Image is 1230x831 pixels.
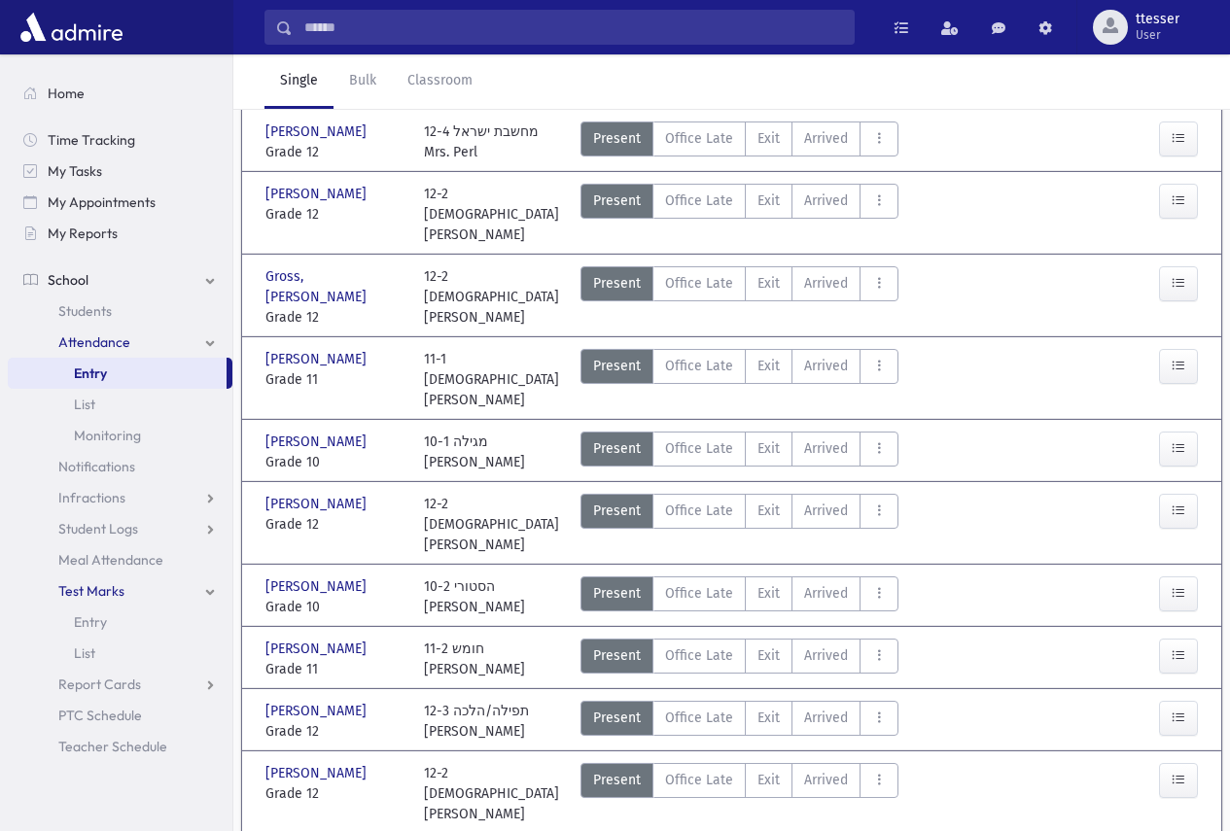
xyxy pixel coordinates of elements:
[593,438,641,459] span: Present
[424,701,529,742] div: 12-3 תפילה/הלכה [PERSON_NAME]
[58,302,112,320] span: Students
[757,583,780,604] span: Exit
[8,327,232,358] a: Attendance
[8,544,232,575] a: Meal Attendance
[757,190,780,211] span: Exit
[8,451,232,482] a: Notifications
[8,513,232,544] a: Student Logs
[265,121,370,142] span: [PERSON_NAME]
[580,701,898,742] div: AttTypes
[265,659,404,679] span: Grade 11
[665,708,733,728] span: Office Late
[757,128,780,149] span: Exit
[580,121,898,162] div: AttTypes
[593,645,641,666] span: Present
[8,156,232,187] a: My Tasks
[424,494,563,555] div: 12-2 [DEMOGRAPHIC_DATA] [PERSON_NAME]
[58,489,125,506] span: Infractions
[580,763,898,824] div: AttTypes
[8,295,232,327] a: Students
[265,494,370,514] span: [PERSON_NAME]
[265,783,404,804] span: Grade 12
[58,707,142,724] span: PTC Schedule
[665,128,733,149] span: Office Late
[334,54,392,109] a: Bulk
[757,501,780,521] span: Exit
[757,770,780,790] span: Exit
[8,187,232,218] a: My Appointments
[265,349,370,369] span: [PERSON_NAME]
[265,576,370,597] span: [PERSON_NAME]
[265,701,370,721] span: [PERSON_NAME]
[48,162,102,180] span: My Tasks
[665,770,733,790] span: Office Late
[74,396,95,413] span: List
[757,438,780,459] span: Exit
[665,273,733,294] span: Office Late
[593,501,641,521] span: Present
[8,731,232,762] a: Teacher Schedule
[1136,12,1179,27] span: ttesser
[757,273,780,294] span: Exit
[757,645,780,666] span: Exit
[265,184,370,204] span: [PERSON_NAME]
[424,763,563,824] div: 12-2 [DEMOGRAPHIC_DATA] [PERSON_NAME]
[8,358,227,389] a: Entry
[48,271,88,289] span: School
[58,458,135,475] span: Notifications
[8,78,232,109] a: Home
[424,266,563,328] div: 12-2 [DEMOGRAPHIC_DATA] [PERSON_NAME]
[265,204,404,225] span: Grade 12
[580,494,898,555] div: AttTypes
[8,389,232,420] a: List
[265,307,404,328] span: Grade 12
[392,54,488,109] a: Classroom
[593,128,641,149] span: Present
[757,356,780,376] span: Exit
[265,452,404,472] span: Grade 10
[265,266,404,307] span: Gross, [PERSON_NAME]
[804,128,848,149] span: Arrived
[58,675,141,693] span: Report Cards
[74,613,107,631] span: Entry
[74,644,95,662] span: List
[580,266,898,328] div: AttTypes
[593,770,641,790] span: Present
[665,501,733,521] span: Office Late
[48,131,135,149] span: Time Tracking
[74,364,107,382] span: Entry
[8,700,232,731] a: PTC Schedule
[804,356,848,376] span: Arrived
[265,432,370,452] span: [PERSON_NAME]
[265,514,404,535] span: Grade 12
[8,606,232,638] a: Entry
[58,333,130,351] span: Attendance
[424,184,563,245] div: 12-2 [DEMOGRAPHIC_DATA] [PERSON_NAME]
[804,438,848,459] span: Arrived
[8,124,232,156] a: Time Tracking
[580,639,898,679] div: AttTypes
[593,708,641,728] span: Present
[424,432,525,472] div: 10-1 מגילה [PERSON_NAME]
[265,142,404,162] span: Grade 12
[8,669,232,700] a: Report Cards
[265,721,404,742] span: Grade 12
[8,638,232,669] a: List
[804,190,848,211] span: Arrived
[665,190,733,211] span: Office Late
[48,225,118,242] span: My Reports
[74,427,141,444] span: Monitoring
[58,520,138,537] span: Student Logs
[804,708,848,728] span: Arrived
[593,356,641,376] span: Present
[8,575,232,606] a: Test Marks
[804,583,848,604] span: Arrived
[8,420,232,451] a: Monitoring
[424,576,525,617] div: 10-2 הסטורי [PERSON_NAME]
[58,551,163,569] span: Meal Attendance
[665,438,733,459] span: Office Late
[804,645,848,666] span: Arrived
[265,597,404,617] span: Grade 10
[8,482,232,513] a: Infractions
[293,10,854,45] input: Search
